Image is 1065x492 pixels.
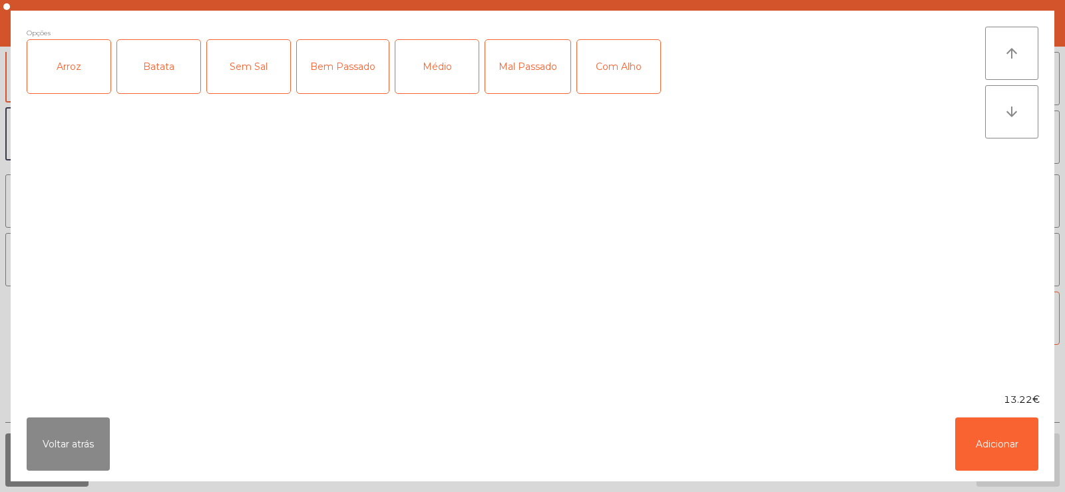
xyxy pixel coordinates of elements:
div: 13.22€ [11,393,1054,407]
button: arrow_upward [985,27,1038,80]
div: Sem Sal [207,40,290,93]
i: arrow_downward [1004,104,1020,120]
div: Mal Passado [485,40,570,93]
div: Médio [395,40,479,93]
button: Adicionar [955,417,1038,471]
div: Com Alho [577,40,660,93]
button: arrow_downward [985,85,1038,138]
div: Bem Passado [297,40,389,93]
span: Opções [27,27,51,39]
i: arrow_upward [1004,45,1020,61]
button: Voltar atrás [27,417,110,471]
div: Batata [117,40,200,93]
div: Arroz [27,40,110,93]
